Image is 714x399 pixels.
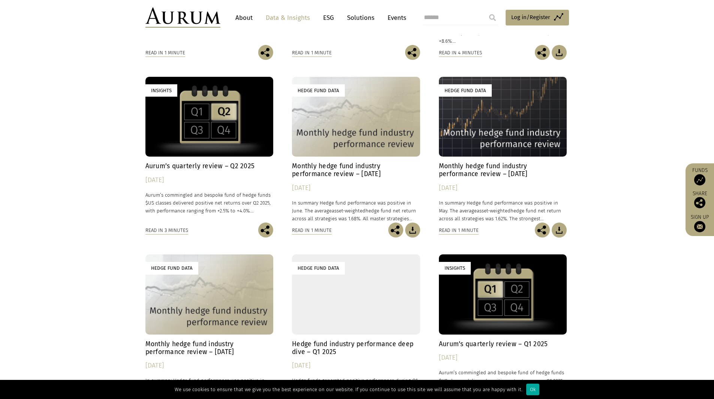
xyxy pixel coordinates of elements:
div: Read in 1 minute [292,226,332,235]
span: Log in/Register [511,13,550,22]
div: [DATE] [292,360,420,371]
a: Events [384,11,406,25]
a: Hedge Fund Data Monthly hedge fund industry performance review – [DATE] [DATE] In summary Hedge f... [439,77,567,223]
img: Download Article [405,223,420,238]
div: Ok [526,384,539,395]
div: Share [689,191,710,208]
div: [DATE] [439,353,567,363]
input: Submit [485,10,500,25]
h4: Monthly hedge fund industry performance review – [DATE] [439,162,567,178]
div: Insights [145,84,177,97]
img: Share this post [258,223,273,238]
div: [DATE] [145,175,274,185]
p: In summary Hedge fund performance was positive in May. The average hedge fund net return across a... [439,199,567,223]
a: Solutions [343,11,378,25]
p: Aurum’s commingled and bespoke fund of hedge funds $US classes delivered positive net returns ove... [439,369,567,392]
h4: Aurum’s quarterly review – Q1 2025 [439,340,567,348]
a: Funds [689,167,710,185]
div: Hedge Fund Data [292,84,345,97]
a: Hedge Fund Data Monthly hedge fund industry performance review – [DATE] [DATE] In summary Hedge f... [292,77,420,223]
img: Download Article [552,45,567,60]
a: ESG [319,11,338,25]
a: Log in/Register [506,10,569,25]
img: Access Funds [694,174,705,185]
a: About [232,11,256,25]
div: Hedge Fund Data [439,84,492,97]
p: In summary Hedge fund performance was positive in June. The average hedge fund net return across ... [292,199,420,223]
img: Share this post [535,223,550,238]
div: [DATE] [292,183,420,193]
a: Insights Aurum’s quarterly review – Q2 2025 [DATE] Aurum’s commingled and bespoke fund of hedge f... [145,77,274,223]
div: Read in 4 minutes [439,49,482,57]
h4: Monthly hedge fund industry performance review – [DATE] [145,340,274,356]
span: asset-weighted [332,208,365,214]
img: Share this post [388,223,403,238]
img: Sign up to our newsletter [694,221,705,232]
a: Data & Insights [262,11,314,25]
h4: Hedge fund industry performance deep dive – Q1 2025 [292,340,420,356]
div: Read in 1 minute [292,49,332,57]
p: Aurum’s commingled and bespoke fund of hedge funds $US classes delivered positive net returns ove... [145,191,274,215]
img: Share this post [535,45,550,60]
img: Aurum [145,7,220,28]
img: Share this post [694,197,705,208]
a: Sign up [689,214,710,232]
h4: Monthly hedge fund industry performance review – [DATE] [292,162,420,178]
div: [DATE] [439,183,567,193]
div: Read in 1 minute [145,49,185,57]
img: Share this post [405,45,420,60]
img: Download Article [552,223,567,238]
div: Insights [439,262,471,274]
span: asset-weighted [477,208,510,214]
div: Hedge Fund Data [292,262,345,274]
div: [DATE] [145,360,274,371]
div: Hedge Fund Data [145,262,198,274]
h4: Aurum’s quarterly review – Q2 2025 [145,162,274,170]
img: Share this post [258,45,273,60]
div: Read in 1 minute [439,226,479,235]
div: Read in 3 minutes [145,226,188,235]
